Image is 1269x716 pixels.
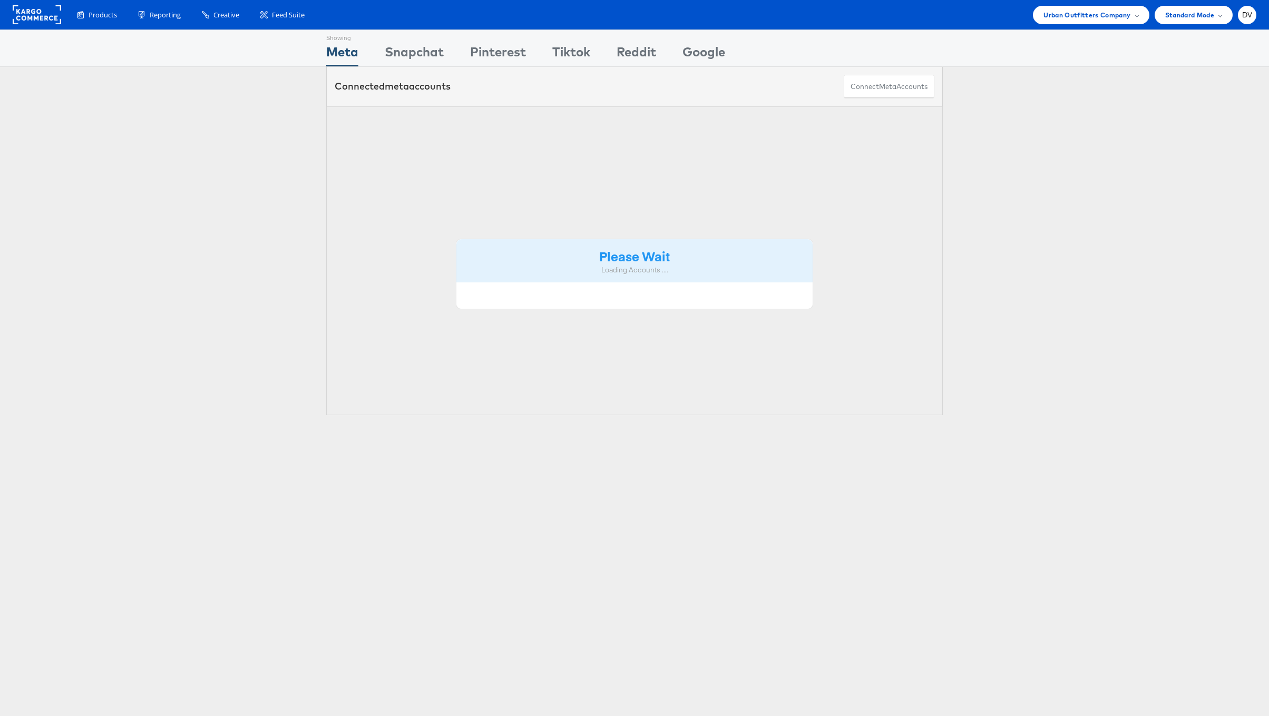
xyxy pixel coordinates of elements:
[599,247,670,264] strong: Please Wait
[150,10,181,20] span: Reporting
[385,80,409,92] span: meta
[326,43,358,66] div: Meta
[464,265,805,275] div: Loading Accounts ....
[272,10,305,20] span: Feed Suite
[89,10,117,20] span: Products
[552,43,590,66] div: Tiktok
[844,75,934,99] button: ConnectmetaAccounts
[326,30,358,43] div: Showing
[213,10,239,20] span: Creative
[617,43,656,66] div: Reddit
[682,43,725,66] div: Google
[1242,12,1253,18] span: DV
[879,82,896,92] span: meta
[335,80,451,93] div: Connected accounts
[1043,9,1130,21] span: Urban Outfitters Company
[385,43,444,66] div: Snapchat
[470,43,526,66] div: Pinterest
[1165,9,1214,21] span: Standard Mode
